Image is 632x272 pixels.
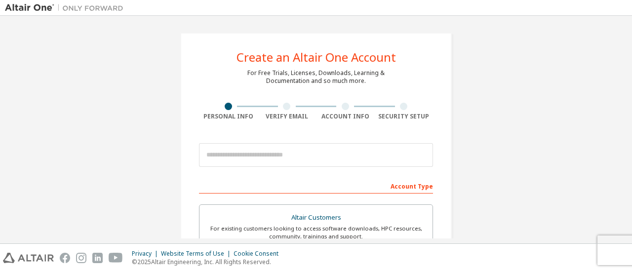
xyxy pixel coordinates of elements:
div: Account Type [199,178,433,194]
p: © 2025 Altair Engineering, Inc. All Rights Reserved. [132,258,284,266]
img: instagram.svg [76,253,86,263]
div: Verify Email [258,113,316,120]
img: youtube.svg [109,253,123,263]
div: Security Setup [375,113,434,120]
div: Privacy [132,250,161,258]
div: For Free Trials, Licenses, Downloads, Learning & Documentation and so much more. [247,69,385,85]
div: Cookie Consent [234,250,284,258]
img: Altair One [5,3,128,13]
div: Create an Altair One Account [237,51,396,63]
div: Account Info [316,113,375,120]
img: facebook.svg [60,253,70,263]
div: Website Terms of Use [161,250,234,258]
img: linkedin.svg [92,253,103,263]
div: For existing customers looking to access software downloads, HPC resources, community, trainings ... [205,225,427,240]
div: Altair Customers [205,211,427,225]
div: Personal Info [199,113,258,120]
img: altair_logo.svg [3,253,54,263]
